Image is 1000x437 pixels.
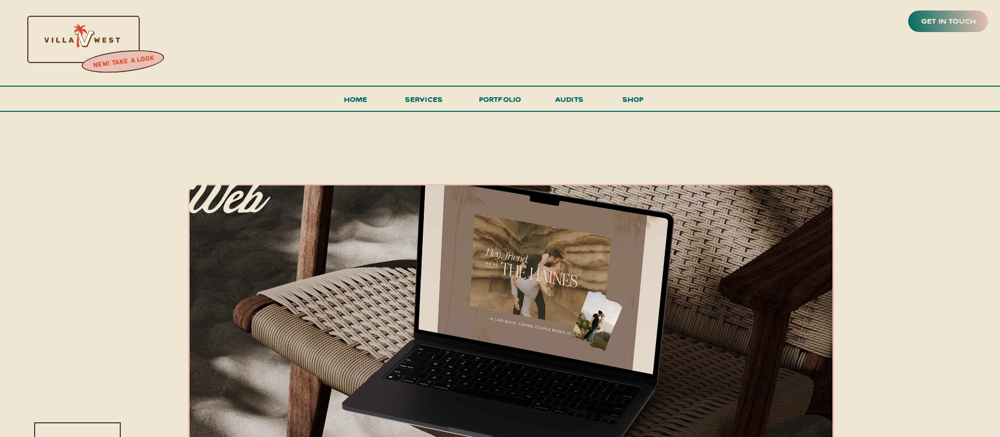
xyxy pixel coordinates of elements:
a: audits [554,92,585,111]
a: services [402,92,446,112]
a: get in touch [919,14,978,29]
a: portfolio [475,92,525,112]
a: new! take a look [80,51,166,72]
span: services [405,94,443,104]
p: All-inclusive branding, web design & copy [15,134,266,283]
a: Home [339,92,372,112]
a: shop [608,92,658,111]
